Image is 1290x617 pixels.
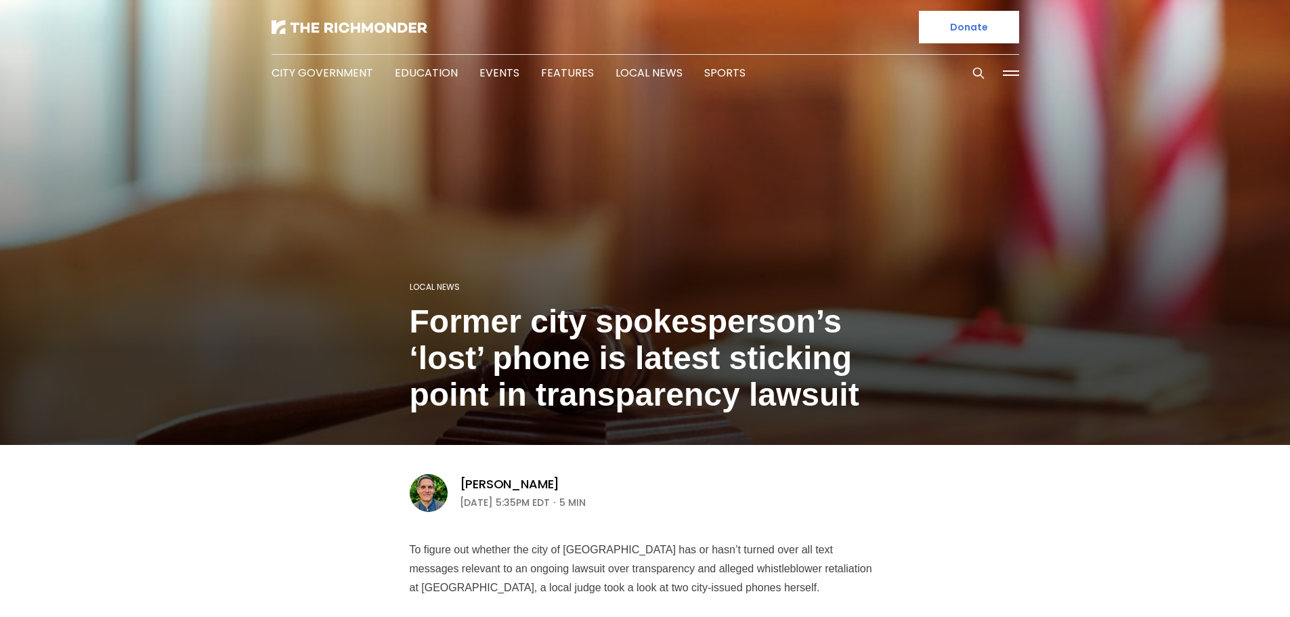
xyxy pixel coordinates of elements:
span: 5 min [559,494,586,511]
p: To figure out whether the city of [GEOGRAPHIC_DATA] has or hasn’t turned over all text messages r... [410,540,881,597]
a: [PERSON_NAME] [460,476,560,492]
time: [DATE] 5:35PM EDT [460,494,550,511]
a: Local News [410,244,460,256]
a: Donate [919,11,1019,43]
a: Sports [704,65,746,81]
a: Events [479,65,519,81]
img: Graham Moomaw [410,474,448,512]
img: The Richmonder [272,20,427,34]
a: Features [541,65,594,81]
a: Local News [616,65,683,81]
a: Education [395,65,458,81]
h1: Former city spokesperson’s ‘lost’ phone is latest sticking point in transparency lawsuit [410,267,881,413]
a: City Government [272,65,373,81]
button: Search this site [968,63,989,83]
